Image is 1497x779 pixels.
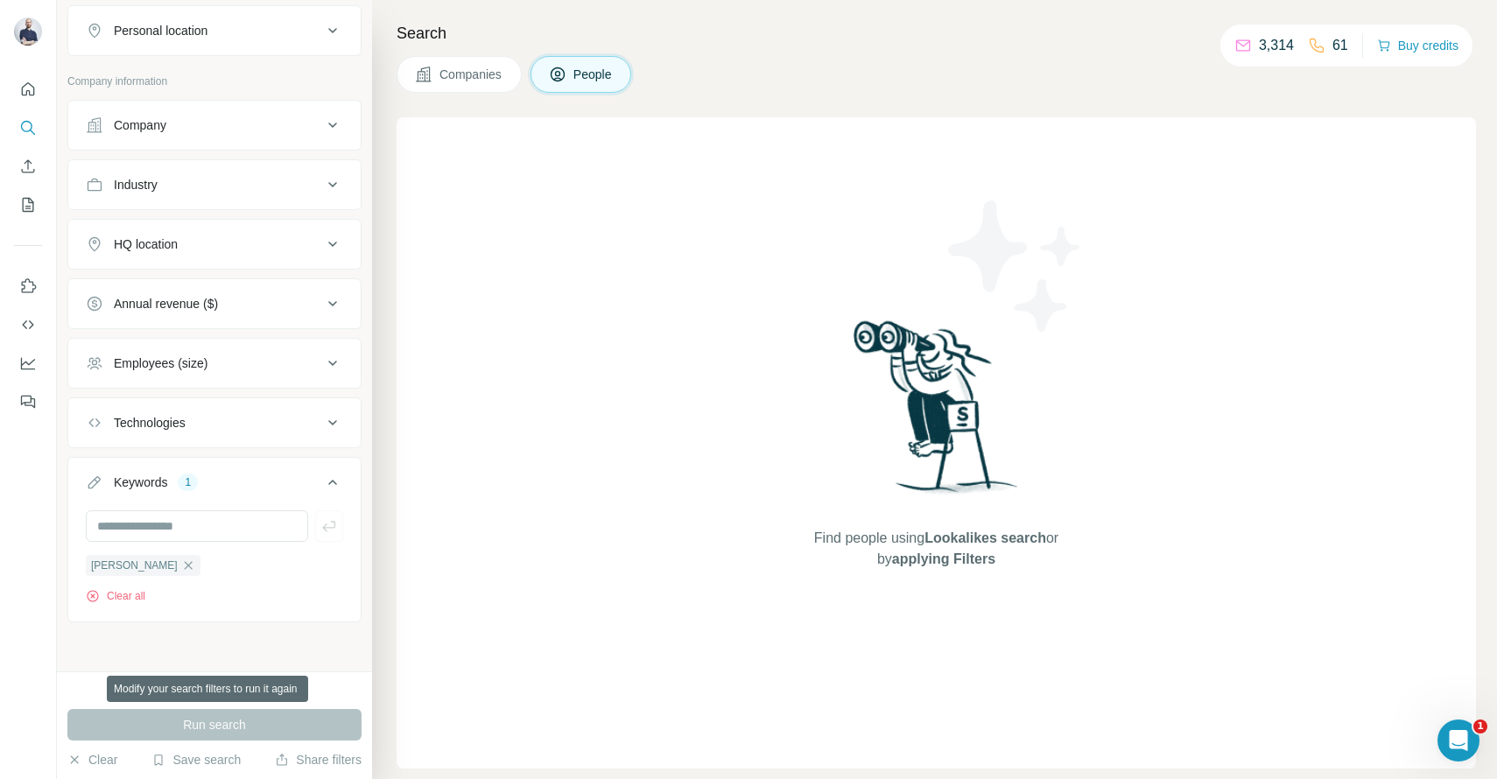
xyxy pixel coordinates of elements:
h4: Search [397,21,1476,46]
button: Employees (size) [68,342,361,384]
span: applying Filters [892,551,995,566]
div: Personal location [114,22,207,39]
button: HQ location [68,223,361,265]
span: People [573,66,614,83]
button: Share filters [275,751,362,768]
button: Technologies [68,402,361,444]
button: Use Surfe on LinkedIn [14,270,42,302]
button: Company [68,104,361,146]
img: Avatar [14,18,42,46]
p: 3,314 [1259,35,1294,56]
span: Companies [439,66,503,83]
div: Technologies [114,414,186,432]
div: Annual revenue ($) [114,295,218,312]
div: 1999 search results remaining [144,683,285,698]
button: Personal location [68,10,361,52]
img: Surfe Illustration - Stars [937,187,1094,345]
button: Industry [68,164,361,206]
button: Use Surfe API [14,309,42,340]
button: Feedback [14,386,42,418]
button: Enrich CSV [14,151,42,182]
div: Employees (size) [114,354,207,372]
span: Lookalikes search [924,530,1046,545]
button: Quick start [14,74,42,105]
div: Industry [114,176,158,193]
div: 1 [178,474,198,490]
button: Clear [67,751,117,768]
span: [PERSON_NAME] [91,558,178,573]
iframe: Intercom live chat [1437,719,1479,761]
img: Surfe Illustration - Woman searching with binoculars [846,316,1028,511]
button: Clear all [86,588,145,604]
span: Find people using or by [796,528,1076,570]
button: Annual revenue ($) [68,283,361,325]
button: My lists [14,189,42,221]
div: HQ location [114,235,178,253]
p: 61 [1332,35,1348,56]
div: Company [114,116,166,134]
button: Keywords1 [68,461,361,510]
div: Keywords [114,474,167,491]
button: Dashboard [14,347,42,379]
p: Company information [67,74,362,89]
button: Save search [151,751,241,768]
button: Buy credits [1377,33,1458,58]
button: Search [14,112,42,144]
span: 1 [1473,719,1487,733]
